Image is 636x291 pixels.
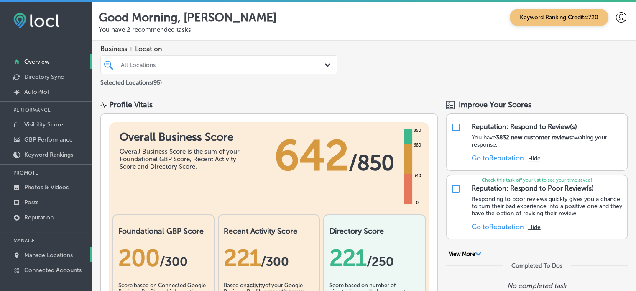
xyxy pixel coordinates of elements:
[247,282,265,288] b: activity
[511,262,562,269] div: Completed To Dos
[100,76,162,86] p: Selected Locations ( 95 )
[274,131,349,181] span: 642
[414,200,420,206] div: 0
[528,224,541,231] button: Hide
[472,123,577,131] div: Reputation: Respond to Review(s)
[472,134,623,148] p: You have awaiting your response.
[24,267,82,274] p: Connected Accounts
[100,45,337,53] span: Business + Location
[412,173,423,179] div: 340
[447,178,627,183] p: Check this task off your list to see your time saved!
[24,151,73,158] p: Keyword Rankings
[472,223,524,231] a: Go toReputation
[24,73,64,80] p: Directory Sync
[510,9,608,26] span: Keyword Ranking Credits: 720
[121,61,325,68] div: All Locations
[24,199,38,206] p: Posts
[24,214,54,221] p: Reputation
[120,148,245,170] div: Overall Business Score is the sum of your Foundational GBP Score, Recent Activity Score and Direc...
[472,154,524,162] a: Go toReputation
[109,100,153,109] div: Profile Vitals
[496,134,572,141] strong: 3832 new customer reviews
[24,184,69,191] p: Photos & Videos
[446,250,484,258] button: View More
[99,10,276,24] p: Good Morning, [PERSON_NAME]
[118,244,209,272] div: 200
[412,142,423,149] div: 680
[528,155,541,162] button: Hide
[366,254,393,269] span: /250
[224,244,314,272] div: 221
[118,227,209,236] h2: Foundational GBP Score
[13,13,59,28] img: fda3e92497d09a02dc62c9cd864e3231.png
[24,121,63,128] p: Visibility Score
[329,244,419,272] div: 221
[224,227,314,236] h2: Recent Activity Score
[120,131,245,144] h1: Overall Business Score
[349,150,394,175] span: / 850
[459,100,531,109] span: Improve Your Scores
[99,26,629,33] p: You have 2 recommended tasks.
[329,227,419,236] h2: Directory Score
[24,136,73,143] p: GBP Performance
[160,254,188,269] span: / 300
[261,254,289,269] span: /300
[24,58,49,65] p: Overview
[472,196,623,217] p: Responding to poor reviews quickly gives you a chance to turn their bad experience into a positiv...
[472,184,594,192] div: Reputation: Respond to Poor Review(s)
[24,252,73,259] p: Manage Locations
[24,88,49,95] p: AutoPilot
[507,282,566,290] p: No completed task
[412,127,423,134] div: 850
